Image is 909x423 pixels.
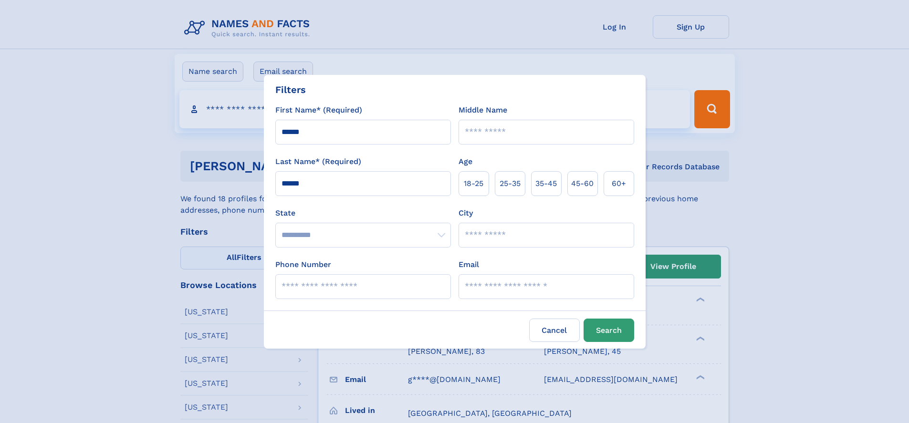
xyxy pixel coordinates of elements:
[584,319,634,342] button: Search
[275,104,362,116] label: First Name* (Required)
[459,259,479,270] label: Email
[275,259,331,270] label: Phone Number
[535,178,557,189] span: 35‑45
[529,319,580,342] label: Cancel
[275,83,306,97] div: Filters
[612,178,626,189] span: 60+
[275,207,451,219] label: State
[459,104,507,116] label: Middle Name
[500,178,521,189] span: 25‑35
[571,178,594,189] span: 45‑60
[459,207,473,219] label: City
[464,178,483,189] span: 18‑25
[275,156,361,167] label: Last Name* (Required)
[459,156,472,167] label: Age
